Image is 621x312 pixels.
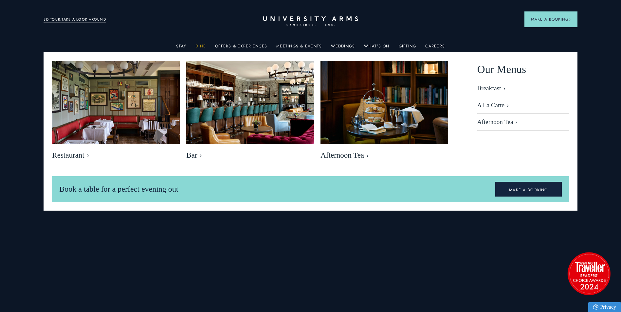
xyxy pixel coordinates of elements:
[186,61,314,146] img: image-b49cb22997400f3f08bed174b2325b8c369ebe22-8192x5461-jpg
[186,151,314,160] span: Bar
[215,44,267,52] a: Offers & Experiences
[59,185,178,193] span: Book a table for a perfect evening out
[176,44,186,52] a: Stay
[364,44,389,52] a: What's On
[186,61,314,163] a: image-b49cb22997400f3f08bed174b2325b8c369ebe22-8192x5461-jpg Bar
[320,61,448,163] a: image-eb2e3df6809416bccf7066a54a890525e7486f8d-2500x1667-jpg Afternoon Tea
[588,302,621,312] a: Privacy
[52,61,180,146] img: image-bebfa3899fb04038ade422a89983545adfd703f7-2500x1667-jpg
[320,61,448,146] img: image-eb2e3df6809416bccf7066a54a890525e7486f8d-2500x1667-jpg
[569,18,571,21] img: Arrow icon
[320,151,448,160] span: Afternoon Tea
[564,249,613,298] img: image-2524eff8f0c5d55edbf694693304c4387916dea5-1501x1501-png
[495,182,562,197] a: MAKE A BOOKING
[263,16,358,26] a: Home
[477,61,526,78] span: Our Menus
[331,44,355,52] a: Weddings
[477,85,569,97] a: Breakfast
[593,304,598,310] img: Privacy
[477,114,569,131] a: Afternoon Tea
[425,44,445,52] a: Careers
[52,61,180,163] a: image-bebfa3899fb04038ade422a89983545adfd703f7-2500x1667-jpg Restaurant
[477,97,569,114] a: A La Carte
[399,44,416,52] a: Gifting
[52,151,180,160] span: Restaurant
[531,16,571,22] span: Make a Booking
[195,44,206,52] a: Dine
[524,11,577,27] button: Make a BookingArrow icon
[44,17,106,23] a: 3D TOUR:TAKE A LOOK AROUND
[276,44,322,52] a: Meetings & Events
